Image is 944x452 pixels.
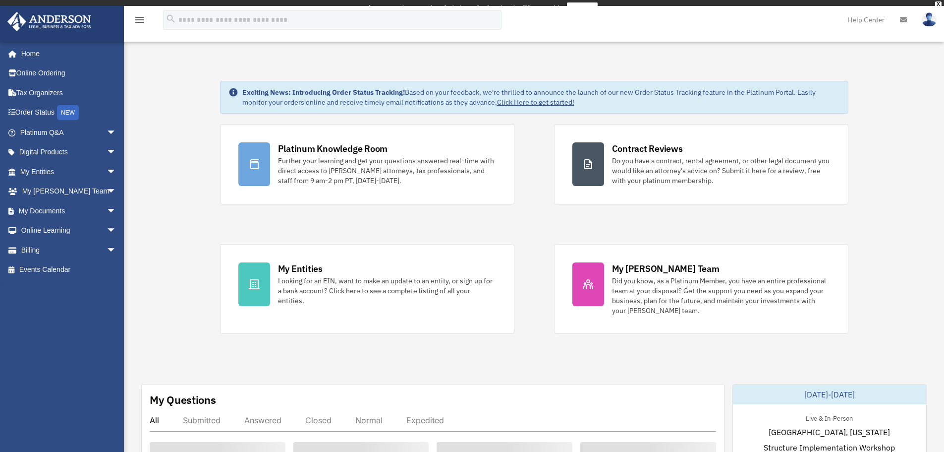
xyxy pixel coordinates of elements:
[554,244,848,334] a: My [PERSON_NAME] Team Did you know, as a Platinum Member, you have an entire professional team at...
[220,124,514,204] a: Platinum Knowledge Room Further your learning and get your questions answered real-time with dire...
[305,415,332,425] div: Closed
[7,221,131,241] a: Online Learningarrow_drop_down
[150,415,159,425] div: All
[733,385,926,404] div: [DATE]-[DATE]
[7,44,126,64] a: Home
[7,240,131,260] a: Billingarrow_drop_down
[554,124,848,204] a: Contract Reviews Do you have a contract, rental agreement, or other legal document you would like...
[355,415,383,425] div: Normal
[935,1,942,7] div: close
[57,105,79,120] div: NEW
[612,262,720,275] div: My [PERSON_NAME] Team
[7,83,131,103] a: Tax Organizers
[497,98,574,107] a: Click Here to get started!
[406,415,444,425] div: Expedited
[107,162,126,182] span: arrow_drop_down
[612,156,830,186] div: Do you have a contract, rental agreement, or other legal document you would like an attorney's ad...
[107,221,126,241] span: arrow_drop_down
[346,2,563,14] div: Get a chance to win 6 months of Platinum for free just by filling out this
[7,162,131,182] a: My Entitiesarrow_drop_down
[567,2,598,14] a: survey
[150,392,216,407] div: My Questions
[242,87,840,107] div: Based on your feedback, we're thrilled to announce the launch of our new Order Status Tracking fe...
[107,201,126,221] span: arrow_drop_down
[107,182,126,202] span: arrow_drop_down
[7,182,131,201] a: My [PERSON_NAME] Teamarrow_drop_down
[278,276,496,306] div: Looking for an EIN, want to make an update to an entity, or sign up for a bank account? Click her...
[922,12,937,27] img: User Pic
[612,276,830,316] div: Did you know, as a Platinum Member, you have an entire professional team at your disposal? Get th...
[244,415,281,425] div: Answered
[278,262,323,275] div: My Entities
[134,14,146,26] i: menu
[798,412,861,423] div: Live & In-Person
[7,260,131,280] a: Events Calendar
[107,123,126,143] span: arrow_drop_down
[220,244,514,334] a: My Entities Looking for an EIN, want to make an update to an entity, or sign up for a bank accoun...
[4,12,94,31] img: Anderson Advisors Platinum Portal
[7,123,131,142] a: Platinum Q&Aarrow_drop_down
[242,88,405,97] strong: Exciting News: Introducing Order Status Tracking!
[7,64,131,83] a: Online Ordering
[7,201,131,221] a: My Documentsarrow_drop_down
[278,156,496,186] div: Further your learning and get your questions answered real-time with direct access to [PERSON_NAM...
[107,240,126,260] span: arrow_drop_down
[7,142,131,162] a: Digital Productsarrow_drop_down
[107,142,126,163] span: arrow_drop_down
[612,142,683,155] div: Contract Reviews
[7,103,131,123] a: Order StatusNEW
[278,142,388,155] div: Platinum Knowledge Room
[183,415,221,425] div: Submitted
[769,426,890,438] span: [GEOGRAPHIC_DATA], [US_STATE]
[134,17,146,26] a: menu
[166,13,176,24] i: search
